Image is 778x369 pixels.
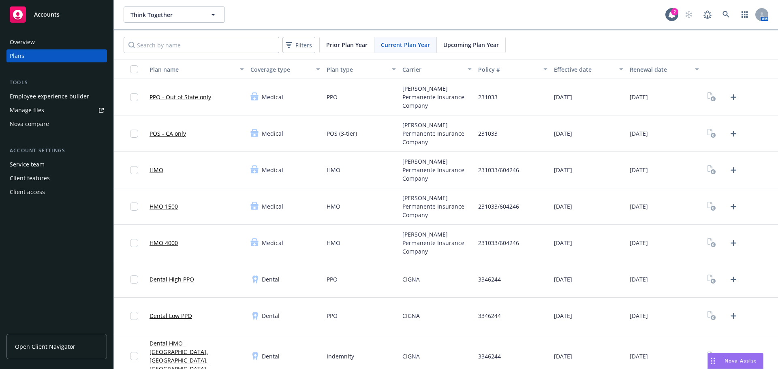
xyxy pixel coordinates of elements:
[262,93,283,101] span: Medical
[327,93,338,101] span: PPO
[381,41,430,49] span: Current Plan Year
[130,352,138,360] input: Toggle Row Selected
[150,202,178,211] a: HMO 1500
[130,239,138,247] input: Toggle Row Selected
[6,117,107,130] a: Nova compare
[402,275,420,284] span: CIGNA
[150,311,192,320] a: Dental Low PPO
[630,129,648,138] span: [DATE]
[284,39,314,51] span: Filters
[323,60,399,79] button: Plan type
[478,352,501,360] span: 3346244
[6,49,107,62] a: Plans
[478,65,539,74] div: Policy #
[554,65,614,74] div: Effective date
[554,202,572,211] span: [DATE]
[262,166,283,174] span: Medical
[727,350,740,363] a: Upload Plan Documents
[327,166,340,174] span: HMO
[727,91,740,104] a: Upload Plan Documents
[630,166,648,174] span: [DATE]
[402,157,472,183] span: [PERSON_NAME] Permanente Insurance Company
[295,41,312,49] span: Filters
[6,104,107,117] a: Manage files
[478,166,519,174] span: 231033/604246
[282,37,315,53] button: Filters
[130,65,138,73] input: Select all
[327,352,354,360] span: Indemnity
[124,6,225,23] button: Think Together
[6,186,107,198] a: Client access
[699,6,716,23] a: Report a Bug
[262,202,283,211] span: Medical
[727,127,740,140] a: Upload Plan Documents
[727,200,740,213] a: Upload Plan Documents
[399,60,475,79] button: Carrier
[705,273,718,286] a: View Plan Documents
[146,60,247,79] button: Plan name
[708,353,718,369] div: Drag to move
[705,237,718,250] a: View Plan Documents
[327,275,338,284] span: PPO
[150,239,178,247] a: HMO 4000
[130,312,138,320] input: Toggle Row Selected
[10,90,89,103] div: Employee experience builder
[130,93,138,101] input: Toggle Row Selected
[727,273,740,286] a: Upload Plan Documents
[327,129,357,138] span: POS (3-tier)
[478,129,498,138] span: 231033
[6,147,107,155] div: Account settings
[262,275,280,284] span: Dental
[705,350,718,363] a: View Plan Documents
[737,6,753,23] a: Switch app
[630,239,648,247] span: [DATE]
[10,158,45,171] div: Service team
[402,352,420,360] span: CIGNA
[262,129,283,138] span: Medical
[727,237,740,250] a: Upload Plan Documents
[150,65,235,74] div: Plan name
[327,65,387,74] div: Plan type
[124,37,279,53] input: Search by name
[630,311,648,320] span: [DATE]
[725,357,757,364] span: Nova Assist
[630,202,648,211] span: [DATE]
[247,60,323,79] button: Coverage type
[554,239,572,247] span: [DATE]
[6,158,107,171] a: Service team
[705,164,718,177] a: View Plan Documents
[262,239,283,247] span: Medical
[705,91,718,104] a: View Plan Documents
[6,90,107,103] a: Employee experience builder
[478,239,519,247] span: 231033/604246
[554,93,572,101] span: [DATE]
[554,275,572,284] span: [DATE]
[150,166,163,174] a: HMO
[262,311,280,320] span: Dental
[478,93,498,101] span: 231033
[130,11,201,19] span: Think Together
[6,3,107,26] a: Accounts
[150,275,194,284] a: Dental High PPO
[10,36,35,49] div: Overview
[402,194,472,219] span: [PERSON_NAME] Permanente Insurance Company
[10,117,49,130] div: Nova compare
[551,60,626,79] button: Effective date
[130,275,138,284] input: Toggle Row Selected
[554,352,572,360] span: [DATE]
[554,166,572,174] span: [DATE]
[34,11,60,18] span: Accounts
[554,129,572,138] span: [DATE]
[707,353,763,369] button: Nova Assist
[718,6,734,23] a: Search
[15,342,75,351] span: Open Client Navigator
[630,352,648,360] span: [DATE]
[262,352,280,360] span: Dental
[6,79,107,87] div: Tools
[705,200,718,213] a: View Plan Documents
[6,36,107,49] a: Overview
[10,104,44,117] div: Manage files
[327,239,340,247] span: HMO
[681,6,697,23] a: Start snowing
[10,172,50,185] div: Client features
